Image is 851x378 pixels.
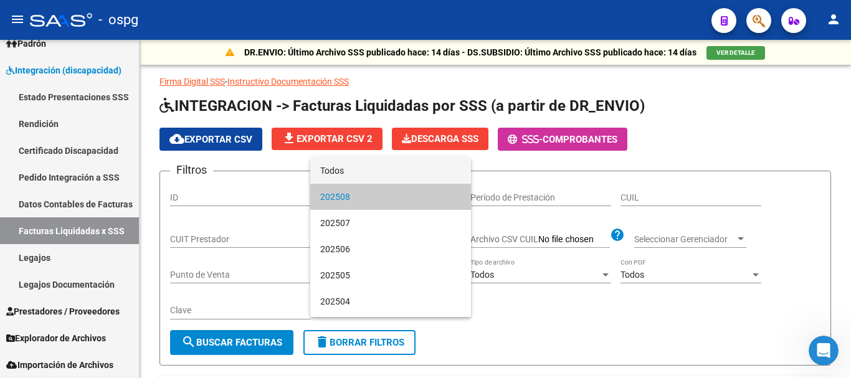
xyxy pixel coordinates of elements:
[320,184,461,210] span: 202508
[320,236,461,262] span: 202506
[320,262,461,288] span: 202505
[320,158,461,184] span: Todos
[320,210,461,236] span: 202507
[809,336,839,366] iframe: Intercom live chat
[320,314,461,341] span: 202503
[320,288,461,314] span: 202504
